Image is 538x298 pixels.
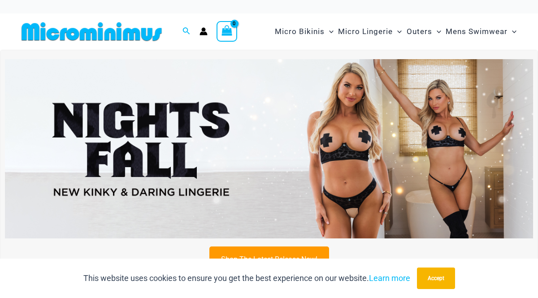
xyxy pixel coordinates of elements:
a: Micro LingerieMenu ToggleMenu Toggle [336,18,404,45]
a: Micro BikinisMenu ToggleMenu Toggle [273,18,336,45]
img: Night's Fall Silver Leopard Pack [5,59,533,238]
a: OutersMenu ToggleMenu Toggle [404,18,443,45]
span: Micro Bikinis [275,20,325,43]
button: Accept [417,268,455,289]
span: Outers [407,20,432,43]
a: Account icon link [200,27,208,35]
span: Menu Toggle [393,20,402,43]
span: Menu Toggle [432,20,441,43]
a: Learn more [369,273,410,283]
nav: Site Navigation [271,17,520,47]
a: Shop The Latest Release Now! [209,246,329,272]
a: Search icon link [182,26,191,37]
img: MM SHOP LOGO FLAT [18,22,165,42]
p: This website uses cookies to ensure you get the best experience on our website. [83,272,410,285]
span: Mens Swimwear [446,20,508,43]
span: Micro Lingerie [338,20,393,43]
a: Mens SwimwearMenu ToggleMenu Toggle [443,18,519,45]
span: Menu Toggle [508,20,516,43]
a: View Shopping Cart, empty [217,21,237,42]
span: Menu Toggle [325,20,334,43]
